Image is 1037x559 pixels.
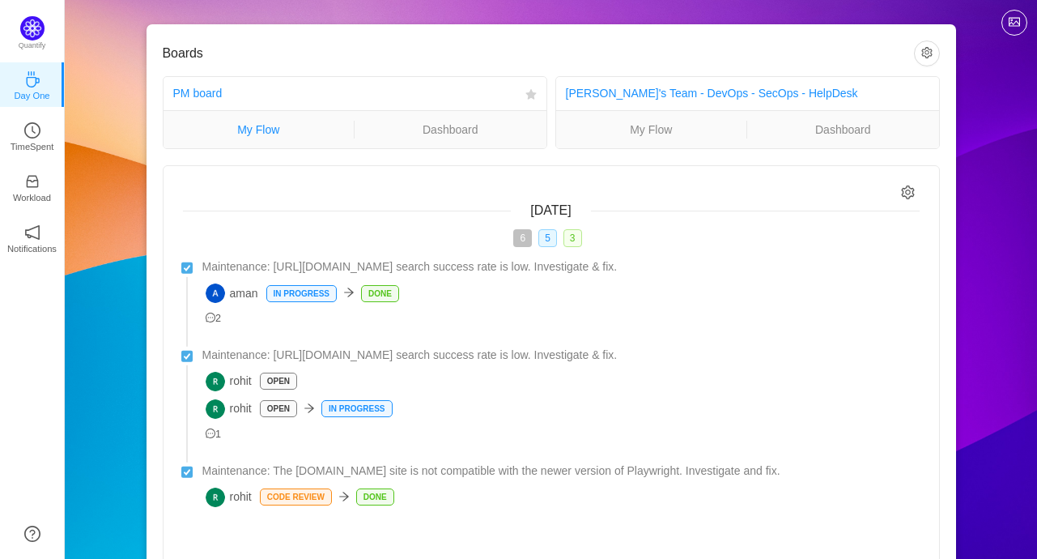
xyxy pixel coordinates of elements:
span: 5 [538,229,557,247]
a: icon: coffeeDay One [24,76,40,92]
i: icon: notification [24,224,40,241]
a: icon: question-circle [24,526,40,542]
a: My Flow [556,121,747,139]
i: icon: coffee [24,71,40,87]
button: icon: setting [914,41,940,66]
i: icon: clock-circle [24,122,40,139]
img: R [206,399,225,419]
a: icon: clock-circleTimeSpent [24,127,40,143]
p: Open [261,373,296,389]
p: Day One [14,88,49,103]
a: Maintenance: [URL][DOMAIN_NAME] search success rate is low. Investigate & fix. [202,258,920,275]
span: 3 [563,229,582,247]
a: [PERSON_NAME]'s Team - DevOps - SecOps - HelpDesk [566,87,858,100]
p: Done [357,489,393,505]
img: R [206,488,225,507]
span: 6 [513,229,532,247]
p: TimeSpent [11,139,54,154]
i: icon: message [206,429,216,439]
a: My Flow [164,121,355,139]
p: Open [261,401,296,416]
p: In Progress [322,401,391,416]
a: icon: inboxWorkload [24,178,40,194]
p: Workload [13,190,51,205]
a: Dashboard [747,121,939,139]
p: In Progress [267,286,336,301]
span: Maintenance: [URL][DOMAIN_NAME] search success rate is low. Investigate & fix. [202,258,618,275]
span: aman [206,284,258,303]
span: rohit [206,372,252,391]
span: 1 [206,429,222,440]
button: icon: picture [1001,10,1027,36]
p: Notifications [7,241,57,256]
span: Maintenance: The [DOMAIN_NAME] site is not compatible with the newer version of Playwright. Inves... [202,463,780,480]
h3: Boards [163,45,914,62]
span: rohit [206,488,252,507]
a: Maintenance: The [DOMAIN_NAME] site is not compatible with the newer version of Playwright. Inves... [202,463,920,480]
span: rohit [206,399,252,419]
i: icon: arrow-right [304,403,315,414]
span: Maintenance: [URL][DOMAIN_NAME] search success rate is low. Investigate & fix. [202,347,618,364]
a: icon: notificationNotifications [24,229,40,245]
img: A [206,284,225,303]
p: Done [362,286,398,301]
span: [DATE] [530,203,571,217]
img: Quantify [20,16,45,41]
img: R [206,372,225,391]
i: icon: star [525,89,537,100]
a: Maintenance: [URL][DOMAIN_NAME] search success rate is low. Investigate & fix. [202,347,920,364]
i: icon: message [206,313,216,323]
i: icon: arrow-right [343,287,355,298]
i: icon: inbox [24,173,40,190]
p: Quantify [19,41,46,52]
p: Code Review [261,489,331,505]
i: icon: setting [901,186,915,199]
span: 2 [206,313,222,324]
i: icon: arrow-right [338,491,350,502]
a: PM board [173,87,223,100]
a: Dashboard [355,121,546,139]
